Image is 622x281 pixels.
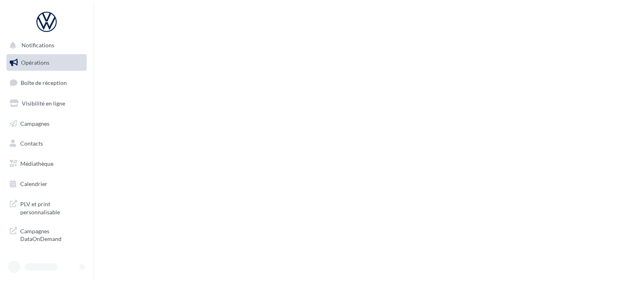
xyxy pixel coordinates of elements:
span: Médiathèque [20,160,53,167]
a: Calendrier [5,175,88,192]
span: Notifications [21,42,54,49]
span: Boîte de réception [21,79,67,86]
span: Campagnes [20,120,49,127]
a: Campagnes DataOnDemand [5,222,88,246]
a: Opérations [5,54,88,71]
a: Campagnes [5,115,88,132]
span: Contacts [20,140,43,147]
span: Visibilité en ligne [22,100,65,107]
span: Opérations [21,59,49,66]
a: PLV et print personnalisable [5,195,88,219]
span: Campagnes DataOnDemand [20,226,83,243]
a: Boîte de réception [5,74,88,91]
a: Visibilité en ligne [5,95,88,112]
span: Calendrier [20,180,47,187]
a: Contacts [5,135,88,152]
a: Médiathèque [5,155,88,172]
span: PLV et print personnalisable [20,199,83,216]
